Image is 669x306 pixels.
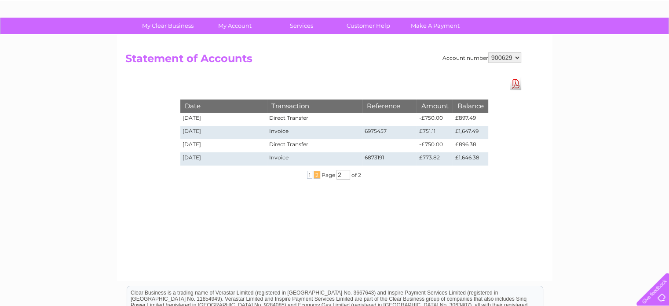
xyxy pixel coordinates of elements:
a: Telecoms [561,37,587,44]
a: Make A Payment [399,18,472,34]
a: My Clear Business [132,18,204,34]
a: Customer Help [332,18,405,34]
td: £1,646.38 [453,152,488,166]
span: 1 [307,171,312,179]
span: 2 [314,171,320,179]
th: Balance [453,100,488,112]
a: Water [514,37,531,44]
img: logo.png [23,23,68,50]
td: 6873191 [362,152,417,166]
th: Reference [362,100,417,112]
span: Page [322,172,335,178]
td: [DATE] [180,113,267,126]
th: Date [180,100,267,112]
td: £751.11 [417,126,453,139]
a: My Account [198,18,271,34]
td: -£750.00 [417,113,453,126]
a: Download Pdf [510,77,521,90]
td: £1,647.49 [453,126,488,139]
td: 6975457 [362,126,417,139]
a: Energy [536,37,556,44]
div: Account number [442,52,521,63]
td: Direct Transfer [267,113,362,126]
a: Blog [592,37,605,44]
a: 0333 014 3131 [503,4,564,15]
td: £896.38 [453,139,488,152]
td: £773.82 [417,152,453,166]
td: £897.49 [453,113,488,126]
th: Transaction [267,100,362,112]
a: Services [265,18,338,34]
td: [DATE] [180,152,267,166]
th: Amount [417,100,453,112]
td: Direct Transfer [267,139,362,152]
td: [DATE] [180,139,267,152]
div: Clear Business is a trading name of Verastar Limited (registered in [GEOGRAPHIC_DATA] No. 3667643... [127,5,543,43]
a: Log out [640,37,661,44]
td: [DATE] [180,126,267,139]
td: Invoice [267,152,362,166]
td: Invoice [267,126,362,139]
span: of [351,172,357,178]
td: -£750.00 [417,139,453,152]
h2: Statement of Accounts [125,52,521,69]
span: 2 [358,172,361,178]
a: Contact [611,37,632,44]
